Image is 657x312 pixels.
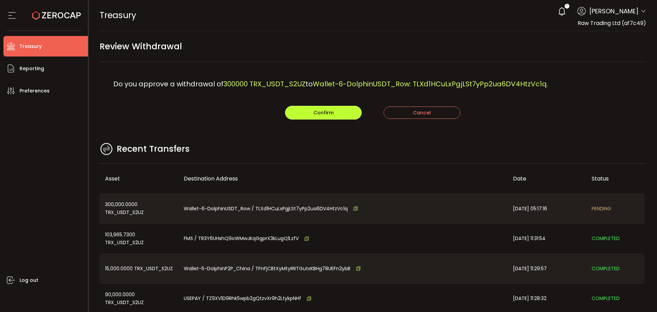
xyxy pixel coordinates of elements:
span: 1 [566,4,567,9]
span: USEPAY / TZ9XV1D9Rhk5wpb2gQtzvXr9h2LtykpNHf [184,295,301,302]
span: Wallet-5-DolphinP2P_China / TFnFjCBtXyMtyRRTGutxKBHg78UEFn2ybB [184,265,350,273]
div: 15,000.0000 TRX_USDT_S2UZ [100,254,178,284]
div: Asset [100,175,178,183]
div: Date [507,175,586,183]
span: COMPLETED [592,295,620,302]
iframe: Chat Widget [623,279,657,312]
span: Reporting [20,64,44,74]
span: Preferences [20,86,50,96]
span: COMPLETED [592,265,620,273]
div: Status [586,175,644,183]
div: 103,965.7300 TRX_USDT_S2UZ [100,224,178,254]
span: Review Withdrawal [100,39,182,54]
span: Raw Trading Ltd (af7c49) [578,19,646,27]
span: PENDING [592,205,611,213]
span: 300000 TRX_USDT_S2UZ [223,79,306,89]
button: Cancel [384,107,460,119]
span: Treasury [20,41,42,51]
span: COMPLETED [592,235,620,242]
div: Destination Address [178,175,507,183]
span: Cancel [413,109,431,116]
span: Wallet-6-DolphinUSDT_Row: TLXd1HCuLxPgjLSt7yPp2ua6DV4HtzVc1q. [313,79,548,89]
span: Do you approve a withdrawal of [113,79,223,89]
span: [PERSON_NAME] [589,7,639,16]
span: Wallet-6-DolphinUSDT_Row / TLXd1HCuLxPgjLSt7yPp2ua6DV4HtzVc1q [184,205,348,213]
span: Log out [20,275,38,285]
div: [DATE] 11:31:54 [507,224,586,254]
div: [DATE] 05:17:16 [507,194,586,224]
span: Treasury [100,9,136,21]
button: Confirm [285,106,362,120]
div: 300,000.0000 TRX_USDT_S2UZ [100,194,178,224]
span: Confirm [313,109,334,116]
div: [DATE] 11:29:57 [507,254,586,284]
span: FMS / TR3Y6UHshQ9oWMwJKqGgprX3kLugQ1LzfV [184,235,299,242]
span: Recent Transfers [117,142,190,155]
span: to [306,79,313,89]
